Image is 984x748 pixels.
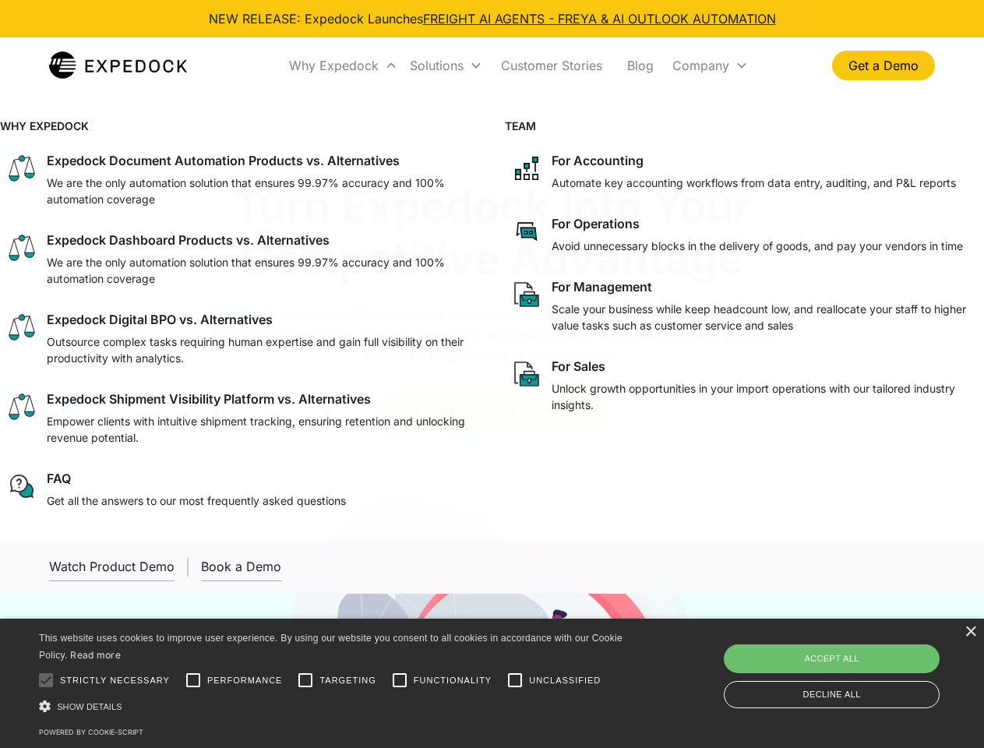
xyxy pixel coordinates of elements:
a: FREIGHT AI AGENTS - FREYA & AI OUTLOOK AUTOMATION [423,11,776,26]
div: For Management [552,279,652,295]
div: For Sales [552,358,605,374]
div: For Operations [552,216,640,231]
div: Book a Demo [201,559,281,574]
div: Expedock Digital BPO vs. Alternatives [47,312,273,327]
div: Why Expedock [283,39,404,92]
img: paper and bag icon [511,279,542,310]
span: Targeting [319,674,376,687]
span: Unclassified [529,674,601,687]
img: scale icon [6,153,37,184]
a: Powered by cookie-script [39,728,143,736]
div: Expedock Dashboard Products vs. Alternatives [47,232,330,248]
div: Why Expedock [289,58,379,73]
div: FAQ [47,471,71,486]
span: This website uses cookies to improve user experience. By using our website you consent to all coo... [39,633,622,662]
div: For Accounting [552,153,644,168]
img: Expedock Logo [49,50,187,81]
img: network like icon [511,153,542,184]
div: Solutions [410,58,464,73]
div: Show details [39,698,628,714]
p: We are the only automation solution that ensures 99.97% accuracy and 100% automation coverage [47,254,474,287]
a: Get a Demo [832,51,935,80]
a: Read more [70,649,121,661]
p: Unlock growth opportunities in your import operations with our tailored industry insights. [552,380,979,413]
div: Solutions [404,39,488,92]
img: scale icon [6,312,37,343]
p: Outsource complex tasks requiring human expertise and gain full visibility on their productivity ... [47,333,474,366]
img: paper and bag icon [511,358,542,390]
p: Get all the answers to our most frequently asked questions [47,492,346,509]
p: Scale your business while keep headcount low, and reallocate your staff to higher value tasks suc... [552,301,979,333]
a: Customer Stories [488,39,615,92]
a: home [49,50,187,81]
span: Show details [57,702,122,711]
img: scale icon [6,391,37,422]
div: Expedock Shipment Visibility Platform vs. Alternatives [47,391,371,407]
div: Expedock Document Automation Products vs. Alternatives [47,153,400,168]
a: Book a Demo [201,552,281,581]
div: Watch Product Demo [49,559,175,574]
p: We are the only automation solution that ensures 99.97% accuracy and 100% automation coverage [47,175,474,207]
div: Company [672,58,729,73]
p: Empower clients with intuitive shipment tracking, ensuring retention and unlocking revenue potent... [47,413,474,446]
div: Company [666,39,754,92]
a: Blog [615,39,666,92]
span: Strictly necessary [60,674,170,687]
div: NEW RELEASE: Expedock Launches [209,9,776,28]
img: rectangular chat bubble icon [511,216,542,247]
iframe: Chat Widget [725,580,984,748]
a: open lightbox [49,552,175,581]
img: regular chat bubble icon [6,471,37,502]
p: Automate key accounting workflows from data entry, auditing, and P&L reports [552,175,956,191]
img: scale icon [6,232,37,263]
span: Functionality [414,674,492,687]
span: Performance [207,674,283,687]
p: Avoid unnecessary blocks in the delivery of goods, and pay your vendors in time [552,238,963,254]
